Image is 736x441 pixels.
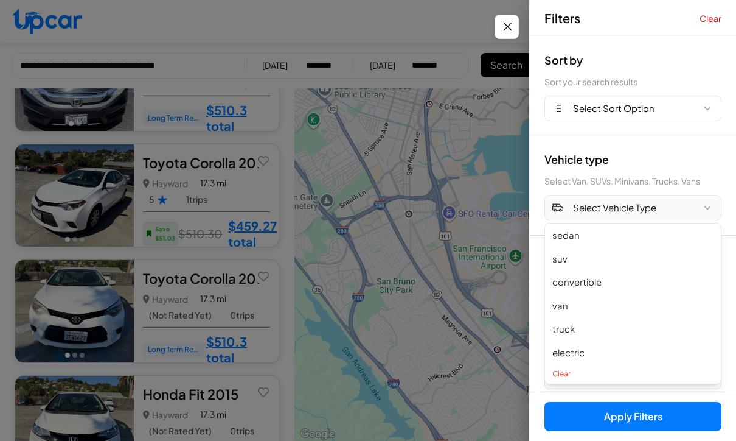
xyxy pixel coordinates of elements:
[544,52,721,68] div: Sort by
[545,341,721,365] button: electric
[545,364,721,384] button: Clear
[573,102,654,116] span: Select Sort Option
[544,195,721,220] button: Select Vehicle Type
[545,247,721,271] button: suv
[700,12,721,24] button: Clear
[544,175,721,188] div: Select Van, SUVs, Minivans, Trucks, Vans
[544,10,580,27] span: Filters
[573,201,656,215] span: Select Vehicle Type
[545,270,721,294] button: convertible
[544,151,721,168] div: Vehicle type
[544,402,721,431] button: Apply Filters
[495,15,519,39] button: Close filters
[545,294,721,318] button: van
[544,96,721,121] button: Select Sort Option
[545,224,721,247] button: sedan
[544,76,721,88] div: Sort your search results
[545,317,721,341] button: truck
